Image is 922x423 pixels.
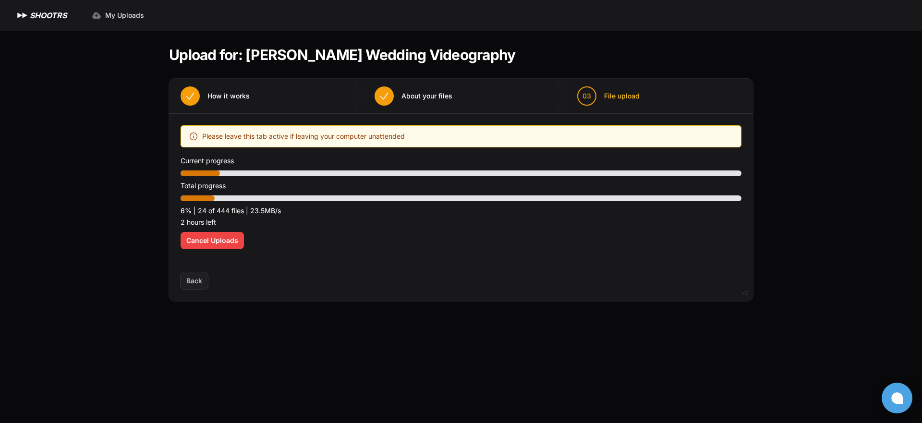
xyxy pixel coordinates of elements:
[169,79,261,113] button: How it works
[181,155,741,167] p: Current progress
[15,10,67,21] a: SHOOTRS SHOOTRS
[181,205,741,217] p: 6% | 24 of 444 files | 23.5MB/s
[105,11,144,20] span: My Uploads
[15,10,30,21] img: SHOOTRS
[604,91,640,101] span: File upload
[181,180,741,192] p: Total progress
[202,131,405,142] span: Please leave this tab active if leaving your computer unattended
[30,10,67,21] h1: SHOOTRS
[741,287,748,299] div: v2
[181,217,741,228] p: 2 hours left
[169,46,515,63] h1: Upload for: [PERSON_NAME] Wedding Videography
[363,79,464,113] button: About your files
[181,232,244,249] button: Cancel Uploads
[582,91,591,101] span: 03
[882,383,912,413] button: Open chat window
[186,236,238,245] span: Cancel Uploads
[207,91,250,101] span: How it works
[401,91,452,101] span: About your files
[566,79,651,113] button: 03 File upload
[86,7,150,24] a: My Uploads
